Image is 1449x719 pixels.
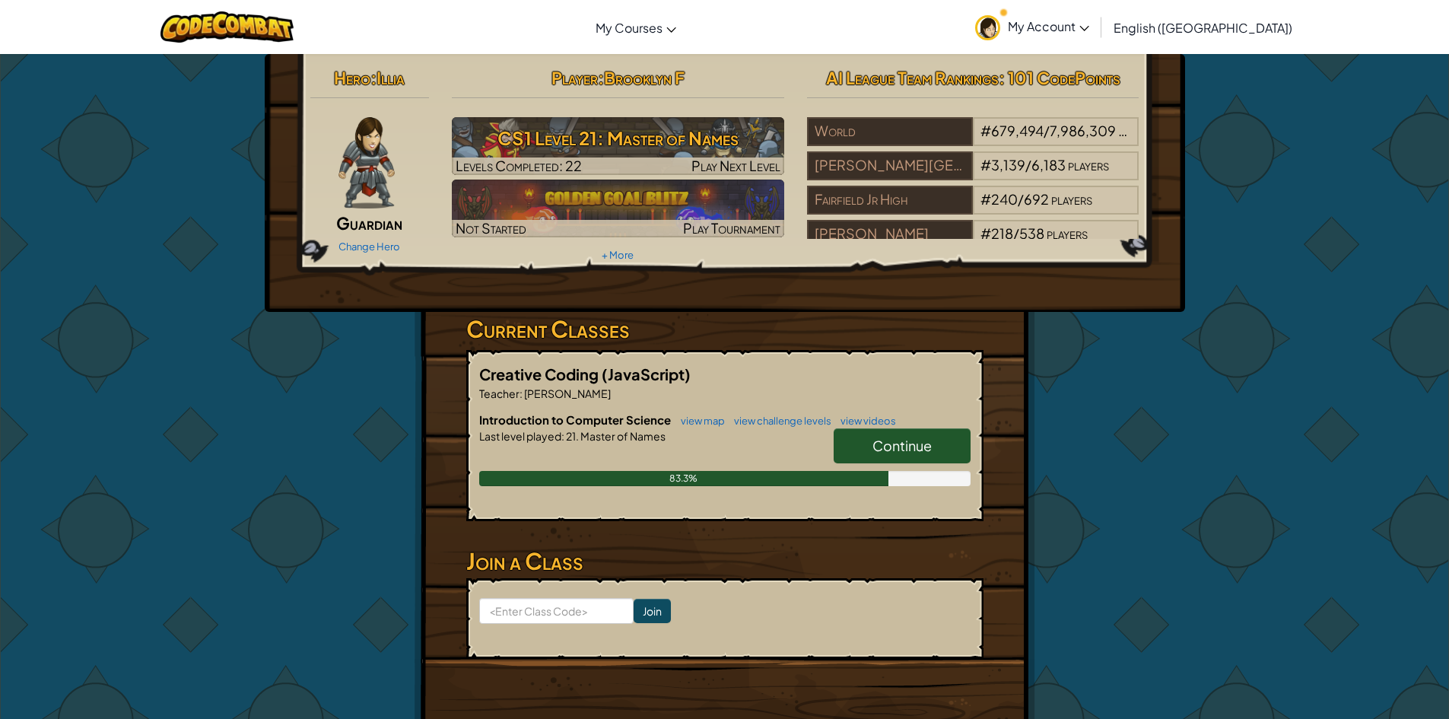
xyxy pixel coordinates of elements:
[598,67,604,88] span: :
[980,190,991,208] span: #
[377,67,405,88] span: Illia
[452,117,784,175] img: CS1 Level 21: Master of Names
[479,387,520,400] span: Teacher
[872,437,932,454] span: Continue
[602,249,634,261] a: + More
[673,415,725,427] a: view map
[1018,190,1024,208] span: /
[588,7,684,48] a: My Courses
[807,166,1139,183] a: [PERSON_NAME][GEOGRAPHIC_DATA]#3,139/6,183players
[479,412,673,427] span: Introduction to Computer Science
[596,20,663,36] span: My Courses
[991,190,1018,208] span: 240
[833,415,896,427] a: view videos
[479,471,888,486] div: 83.3%
[807,117,973,146] div: World
[602,364,691,383] span: (JavaScript)
[634,599,671,623] input: Join
[683,219,780,237] span: Play Tournament
[1019,224,1044,242] span: 538
[807,186,973,215] div: Fairfield Jr High
[579,429,666,443] span: Master of Names
[334,67,370,88] span: Hero
[980,224,991,242] span: #
[160,11,294,43] img: CodeCombat logo
[452,180,784,237] img: Golden Goal
[523,387,611,400] span: [PERSON_NAME]
[991,156,1025,173] span: 3,139
[604,67,685,88] span: Brooklyn F
[1050,122,1116,139] span: 7,986,309
[452,121,784,155] h3: CS1 Level 21: Master of Names
[1068,156,1109,173] span: players
[336,212,402,234] span: Guardian
[691,157,780,174] span: Play Next Level
[807,200,1139,218] a: Fairfield Jr High#240/692players
[980,156,991,173] span: #
[1024,190,1049,208] span: 692
[1114,20,1292,36] span: English ([GEOGRAPHIC_DATA])
[991,224,1013,242] span: 218
[479,429,561,443] span: Last level played
[452,117,784,175] a: Play Next Level
[807,234,1139,252] a: [PERSON_NAME]#218/538players
[991,122,1044,139] span: 679,494
[479,598,634,624] input: <Enter Class Code>
[370,67,377,88] span: :
[338,240,400,253] a: Change Hero
[466,544,983,578] h3: Join a Class
[520,387,523,400] span: :
[1047,224,1088,242] span: players
[564,429,579,443] span: 21.
[338,117,394,208] img: guardian-pose.png
[456,157,582,174] span: Levels Completed: 22
[1008,18,1089,34] span: My Account
[561,429,564,443] span: :
[1051,190,1092,208] span: players
[807,151,973,180] div: [PERSON_NAME][GEOGRAPHIC_DATA]
[826,67,999,88] span: AI League Team Rankings
[1106,7,1300,48] a: English ([GEOGRAPHIC_DATA])
[452,180,784,237] a: Not StartedPlay Tournament
[479,364,602,383] span: Creative Coding
[1044,122,1050,139] span: /
[466,312,983,346] h3: Current Classes
[1013,224,1019,242] span: /
[980,122,991,139] span: #
[975,15,1000,40] img: avatar
[807,220,973,249] div: [PERSON_NAME]
[726,415,831,427] a: view challenge levels
[551,67,598,88] span: Player
[1025,156,1031,173] span: /
[807,132,1139,149] a: World#679,494/7,986,309players
[999,67,1120,88] span: : 101 CodePoints
[968,3,1097,51] a: My Account
[456,219,526,237] span: Not Started
[1031,156,1066,173] span: 6,183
